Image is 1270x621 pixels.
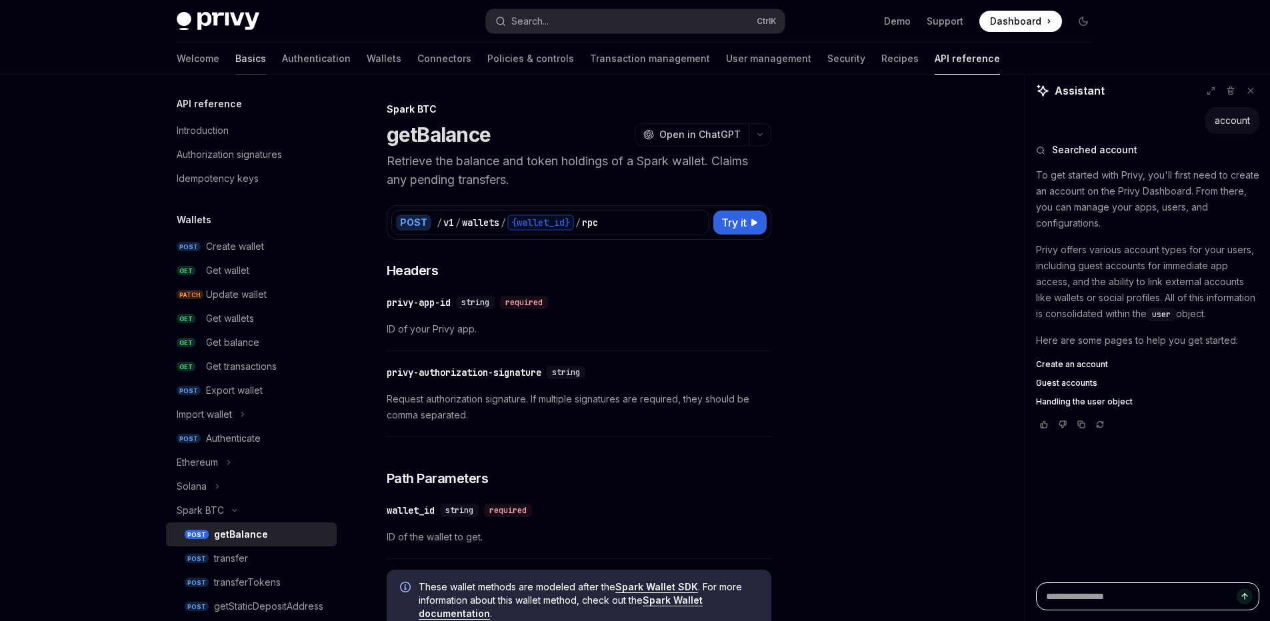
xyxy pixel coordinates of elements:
[387,152,771,189] p: Retrieve the balance and token holdings of a Spark wallet. Claims any pending transfers.
[387,366,541,379] div: privy-authorization-signature
[486,9,785,33] button: Search...CtrlK
[166,594,337,618] a: POSTgetStaticDepositAddress
[177,96,242,112] h5: API reference
[185,530,209,540] span: POST
[177,123,229,139] div: Introduction
[177,362,195,372] span: GET
[713,211,767,235] button: Try it
[214,526,268,542] div: getBalance
[214,574,281,590] div: transferTokens
[177,434,201,444] span: POST
[235,43,266,75] a: Basics
[511,13,549,29] div: Search...
[659,128,741,141] span: Open in ChatGPT
[206,287,267,303] div: Update wallet
[990,15,1041,28] span: Dashboard
[1036,378,1259,388] a: Guest accounts
[166,378,337,402] a: POSTExport wallet
[387,296,451,309] div: privy-app-id
[1036,378,1097,388] span: Guest accounts
[206,239,264,255] div: Create wallet
[185,602,209,612] span: POST
[177,386,201,396] span: POST
[177,147,282,163] div: Authorization signatures
[757,16,777,27] span: Ctrl K
[185,554,209,564] span: POST
[721,215,747,231] span: Try it
[1237,588,1253,604] button: Send message
[935,43,1000,75] a: API reference
[166,259,337,283] a: GETGet wallet
[166,546,337,570] a: POSTtransfer
[367,43,401,75] a: Wallets
[437,216,442,229] div: /
[177,43,219,75] a: Welcome
[166,283,337,307] a: PATCHUpdate wallet
[166,307,337,330] a: GETGet wallets
[206,334,259,350] div: Get balance
[1036,396,1133,407] span: Handling the user object
[1036,167,1259,231] p: To get started with Privy, you'll first need to create an account on the Privy Dashboard. From th...
[1073,11,1094,32] button: Toggle dark mode
[445,505,473,516] span: string
[726,43,811,75] a: User management
[166,522,337,546] a: POSTgetBalance
[166,570,337,594] a: POSTtransferTokens
[387,321,771,337] span: ID of your Privy app.
[884,15,911,28] a: Demo
[177,478,207,494] div: Solana
[1152,309,1171,320] span: user
[927,15,963,28] a: Support
[1036,359,1259,370] a: Create an account
[484,504,532,517] div: required
[1055,83,1105,99] span: Assistant
[455,216,461,229] div: /
[590,43,710,75] a: Transaction management
[462,216,499,229] div: wallets
[387,391,771,423] span: Request authorization signature. If multiple signatures are required, they should be comma separa...
[1036,242,1259,322] p: Privy offers various account types for your users, including guest accounts for immediate app acc...
[177,454,218,470] div: Ethereum
[166,143,337,167] a: Authorization signatures
[387,123,491,147] h1: getBalance
[282,43,351,75] a: Authentication
[206,358,277,374] div: Get transactions
[166,354,337,378] a: GETGet transactions
[206,430,261,446] div: Authenticate
[177,314,195,324] span: GET
[1036,359,1108,370] span: Create an account
[166,426,337,450] a: POSTAuthenticate
[177,338,195,348] span: GET
[214,598,323,614] div: getStaticDepositAddress
[1036,396,1259,407] a: Handling the user object
[635,123,749,146] button: Open in ChatGPT
[177,171,259,187] div: Idempotency keys
[582,216,598,229] div: rpc
[177,266,195,276] span: GET
[487,43,574,75] a: Policies & controls
[206,263,249,279] div: Get wallet
[166,235,337,259] a: POSTCreate wallet
[507,215,574,231] div: {wallet_id}
[501,216,506,229] div: /
[177,212,211,228] h5: Wallets
[177,242,201,252] span: POST
[1036,332,1259,348] p: Here are some pages to help you get started:
[881,43,919,75] a: Recipes
[500,296,548,309] div: required
[461,297,489,308] span: string
[177,290,203,300] span: PATCH
[166,330,337,354] a: GETGet balance
[827,43,865,75] a: Security
[206,382,263,398] div: Export wallet
[979,11,1062,32] a: Dashboard
[185,578,209,588] span: POST
[166,167,337,191] a: Idempotency keys
[214,550,248,566] div: transfer
[396,215,431,231] div: POST
[1052,143,1137,157] span: Searched account
[417,43,471,75] a: Connectors
[177,12,259,31] img: dark logo
[387,504,435,517] div: wallet_id
[166,119,337,143] a: Introduction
